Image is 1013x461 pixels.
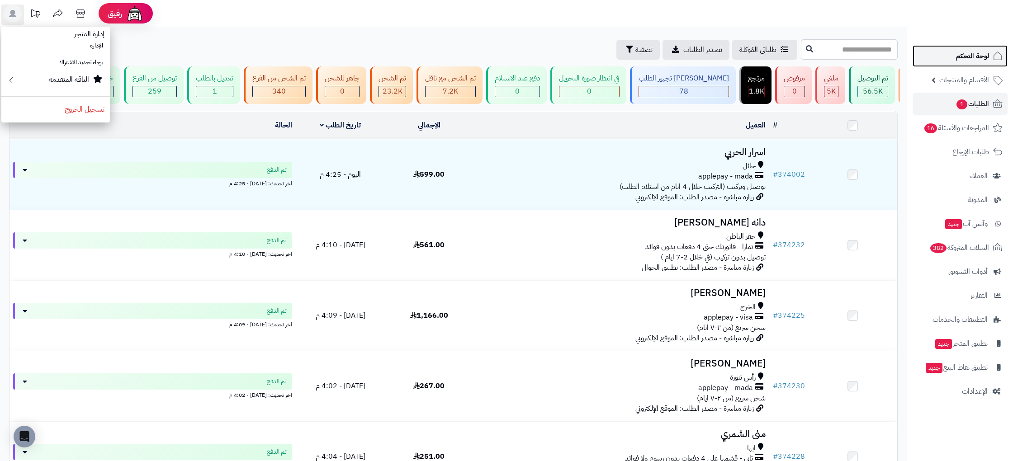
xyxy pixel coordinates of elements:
[148,86,161,97] span: 259
[645,242,753,252] span: تمارا - فاتورتك حتى 4 دفعات بدون فوائد
[320,169,361,180] span: اليوم - 4:25 م
[108,8,122,19] span: رفيق
[620,181,766,192] span: توصيل وتركيب (التركيب خلال 4 ايام من استلام الطلب)
[738,66,773,104] a: مرتجع 1.8K
[425,73,476,84] div: تم الشحن مع ناقل
[316,381,365,391] span: [DATE] - 4:02 م
[272,86,286,97] span: 340
[213,86,217,97] span: 1
[443,86,458,97] span: 7.2K
[913,309,1008,330] a: التطبيقات والخدمات
[913,333,1008,354] a: تطبيق المتجرجديد
[185,66,242,104] a: تعديل بالطلب 1
[784,86,805,97] div: 0
[418,120,440,131] a: الإجمالي
[122,66,185,104] a: توصيل من الفرع 259
[415,66,484,104] a: تم الشحن مع ناقل 7.2K
[784,73,805,84] div: مرفوض
[773,169,778,180] span: #
[863,86,883,97] span: 56.5K
[426,86,475,97] div: 7223
[773,120,777,131] a: #
[857,73,888,84] div: تم التوصيل
[739,44,776,55] span: طلباتي المُوكلة
[698,171,753,182] span: applepay - mada
[847,66,897,104] a: تم التوصيل 56.5K
[913,213,1008,235] a: وآتس آبجديد
[267,165,287,174] span: تم الدفع
[934,337,988,350] span: تطبيق المتجر
[858,86,888,97] div: 56543
[639,86,729,97] div: 78
[773,381,778,391] span: #
[773,169,805,180] a: #374002
[628,66,738,104] a: [PERSON_NAME] تجهيز الطلب 78
[913,381,1008,402] a: الإعدادات
[945,219,962,229] span: جديد
[14,426,35,447] div: Open Intercom Messenger
[913,261,1008,282] a: أدوات التسويق
[320,120,361,131] a: تاريخ الطلب
[559,73,620,84] div: في انتظار صورة التحويل
[316,310,365,321] span: [DATE] - 4:09 م
[773,381,805,391] a: #374230
[746,120,766,131] a: العميل
[635,192,754,202] span: زيارة مباشرة - مصدر الطلب: الموقع الإلكتروني
[913,165,1008,187] a: العملاء
[704,312,753,323] span: applepay - visa
[379,86,406,97] div: 23232
[635,44,653,55] span: تصفية
[925,361,988,374] span: تطبيق نقاط البيع
[897,66,930,104] a: معلق 0
[773,240,778,250] span: #
[913,357,1008,378] a: تطبيق نقاط البيعجديد
[698,383,753,393] span: applepay - mada
[913,93,1008,115] a: الطلبات1
[133,86,176,97] div: 259
[730,372,756,383] span: رأس تنورة
[635,333,754,343] span: زيارة مباشرة - مصدر الطلب: الموقع الإلكتروني
[970,289,988,302] span: التقارير
[368,66,415,104] a: تم الشحن 23.2K
[275,120,292,131] a: الحالة
[477,288,766,298] h3: [PERSON_NAME]
[13,178,292,188] div: اخر تحديث: [DATE] - 4:25 م
[697,393,766,404] span: شحن سريع (من ٢-٧ ايام)
[495,86,540,97] div: 0
[242,66,314,104] a: تم الشحن من الفرع 340
[196,73,233,84] div: تعديل بالطلب
[477,429,766,439] h3: منى الشمري
[639,73,729,84] div: [PERSON_NAME] تجهيز الطلب
[24,5,47,25] a: تحديثات المنصة
[340,86,345,97] span: 0
[413,169,445,180] span: 599.00
[477,358,766,369] h3: [PERSON_NAME]
[559,86,619,97] div: 0
[747,443,756,453] span: ابها
[661,252,766,263] span: توصيل بدون تركيب (في خلال 2-7 ايام )
[913,237,1008,259] a: السلات المتروكة382
[773,310,805,321] a: #374225
[616,40,660,60] button: تصفية
[49,74,89,85] small: الباقة المتقدمة
[413,240,445,250] span: 561.00
[549,66,628,104] a: في انتظار صورة التحويل 0
[773,240,805,250] a: #374232
[944,217,988,230] span: وآتس آب
[962,385,988,398] span: الإعدادات
[913,45,1008,67] a: لوحة التحكم
[515,86,520,97] span: 0
[929,241,989,254] span: السلات المتروكة
[1,39,110,52] li: الإدارة
[267,447,287,456] span: تم الدفع
[196,86,233,97] div: 1
[939,74,989,86] span: الأقسام والمنتجات
[267,306,287,315] span: تم الدفع
[740,302,756,312] span: الخرج
[642,262,754,273] span: زيارة مباشرة - مصدر الطلب: تطبيق الجوال
[748,73,765,84] div: مرتجع
[773,66,814,104] a: مرفوض 0
[824,73,838,84] div: ملغي
[792,86,797,97] span: 0
[484,66,549,104] a: دفع عند الاستلام 0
